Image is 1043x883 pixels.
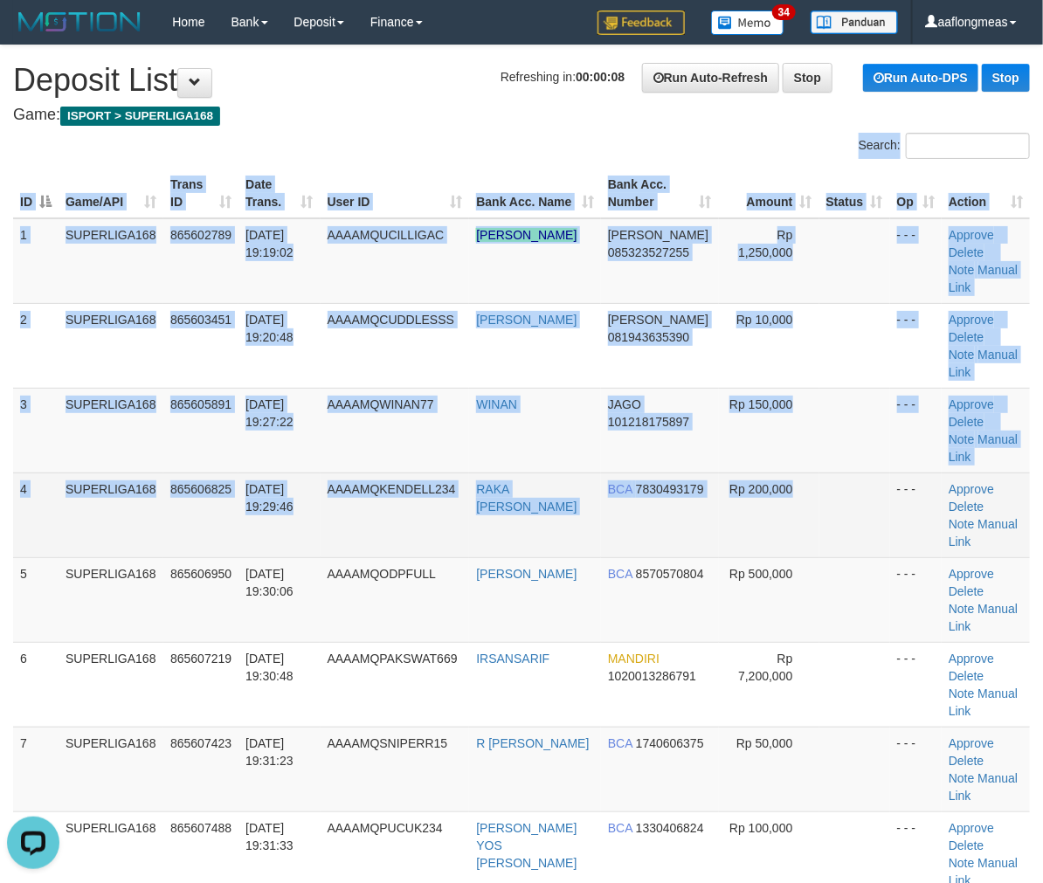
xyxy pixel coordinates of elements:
[949,517,975,531] a: Note
[608,652,660,666] span: MANDIRI
[170,482,231,496] span: 865606825
[949,686,1018,718] a: Manual Link
[949,397,994,411] a: Approve
[636,482,704,496] span: Copy 7830493179 to clipboard
[729,821,792,835] span: Rp 100,000
[736,313,793,327] span: Rp 10,000
[321,169,470,218] th: User ID: activate to sort column ascending
[601,169,719,218] th: Bank Acc. Number: activate to sort column ascending
[13,473,59,557] td: 4
[738,652,792,683] span: Rp 7,200,000
[328,567,436,581] span: AAAAMQODPFULL
[949,652,994,666] a: Approve
[170,397,231,411] span: 865605891
[636,736,704,750] span: Copy 1740606375 to clipboard
[949,482,994,496] a: Approve
[163,169,238,218] th: Trans ID: activate to sort column ascending
[170,736,231,750] span: 865607423
[13,388,59,473] td: 3
[59,169,163,218] th: Game/API: activate to sort column ascending
[949,432,1018,464] a: Manual Link
[949,602,975,616] a: Note
[736,736,793,750] span: Rp 50,000
[949,567,994,581] a: Approve
[942,169,1030,218] th: Action: activate to sort column ascending
[949,584,984,598] a: Delete
[890,557,942,642] td: - - -
[170,567,231,581] span: 865606950
[636,567,704,581] span: Copy 8570570804 to clipboard
[170,821,231,835] span: 865607488
[59,642,163,727] td: SUPERLIGA168
[738,228,792,259] span: Rp 1,250,000
[608,330,689,344] span: Copy 081943635390 to clipboard
[982,64,1030,92] a: Stop
[949,754,984,768] a: Delete
[7,7,59,59] button: Open LiveChat chat widget
[59,473,163,557] td: SUPERLIGA168
[906,133,1030,159] input: Search:
[13,9,146,35] img: MOTION_logo.png
[476,228,577,242] a: [PERSON_NAME]
[13,303,59,388] td: 2
[949,415,984,429] a: Delete
[170,313,231,327] span: 865603451
[59,727,163,811] td: SUPERLIGA168
[476,313,577,327] a: [PERSON_NAME]
[328,397,434,411] span: AAAAMQWINAN77
[476,397,517,411] a: WINAN
[59,303,163,388] td: SUPERLIGA168
[729,397,792,411] span: Rp 150,000
[608,482,632,496] span: BCA
[328,736,448,750] span: AAAAMQSNIPERR15
[59,218,163,304] td: SUPERLIGA168
[711,10,784,35] img: Button%20Memo.svg
[811,10,898,34] img: panduan.png
[949,263,975,277] a: Note
[949,330,984,344] a: Delete
[501,70,625,84] span: Refreshing in:
[476,567,577,581] a: [PERSON_NAME]
[13,107,1030,124] h4: Game:
[949,228,994,242] a: Approve
[729,482,792,496] span: Rp 200,000
[719,169,819,218] th: Amount: activate to sort column ascending
[13,642,59,727] td: 6
[890,388,942,473] td: - - -
[60,107,220,126] span: ISPORT > SUPERLIGA168
[890,727,942,811] td: - - -
[576,70,625,84] strong: 00:00:08
[783,63,832,93] a: Stop
[328,313,454,327] span: AAAAMQCUDDLESSS
[469,169,601,218] th: Bank Acc. Name: activate to sort column ascending
[949,432,975,446] a: Note
[819,169,890,218] th: Status: activate to sort column ascending
[608,245,689,259] span: Copy 085323527255 to clipboard
[13,557,59,642] td: 5
[949,821,994,835] a: Approve
[476,736,589,750] a: R [PERSON_NAME]
[949,838,984,852] a: Delete
[642,63,779,93] a: Run Auto-Refresh
[636,821,704,835] span: Copy 1330406824 to clipboard
[59,388,163,473] td: SUPERLIGA168
[245,228,294,259] span: [DATE] 19:19:02
[608,228,708,242] span: [PERSON_NAME]
[949,348,975,362] a: Note
[328,821,443,835] span: AAAAMQPUCUK234
[245,313,294,344] span: [DATE] 19:20:48
[949,245,984,259] a: Delete
[772,4,796,20] span: 34
[608,821,632,835] span: BCA
[608,669,696,683] span: Copy 1020013286791 to clipboard
[949,348,1018,379] a: Manual Link
[245,482,294,514] span: [DATE] 19:29:46
[890,303,942,388] td: - - -
[729,567,792,581] span: Rp 500,000
[949,771,1018,803] a: Manual Link
[949,500,984,514] a: Delete
[476,821,577,870] a: [PERSON_NAME] YOS [PERSON_NAME]
[13,727,59,811] td: 7
[890,218,942,304] td: - - -
[608,567,632,581] span: BCA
